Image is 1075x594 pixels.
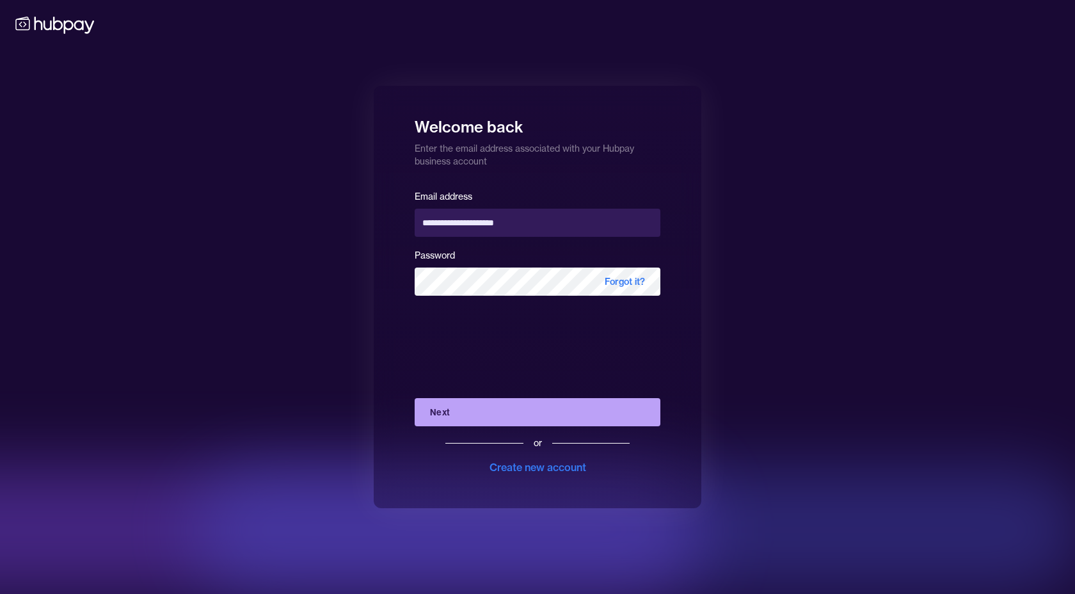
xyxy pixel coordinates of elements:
[415,109,660,137] h1: Welcome back
[589,268,660,296] span: Forgot it?
[490,460,586,475] div: Create new account
[415,137,660,168] p: Enter the email address associated with your Hubpay business account
[415,398,660,426] button: Next
[534,437,542,449] div: or
[415,191,472,202] label: Email address
[415,250,455,261] label: Password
